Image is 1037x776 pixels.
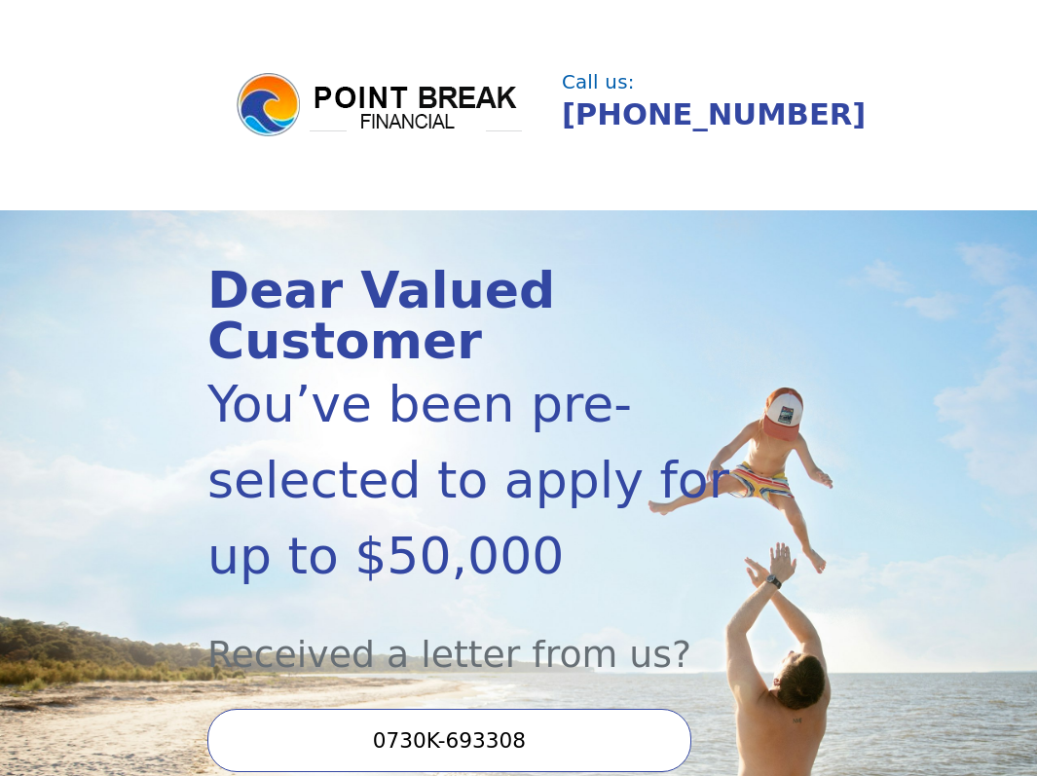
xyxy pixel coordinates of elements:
div: Received a letter from us? [207,594,736,683]
img: logo.png [234,70,526,140]
div: Call us: [562,73,821,92]
div: Dear Valued Customer [207,265,736,366]
input: Enter your Offer Code: [207,709,691,772]
a: [PHONE_NUMBER] [562,97,866,131]
div: You’ve been pre-selected to apply for up to $50,000 [207,366,736,594]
